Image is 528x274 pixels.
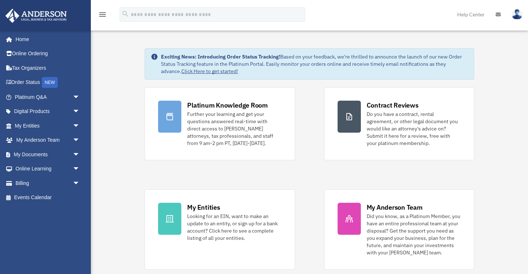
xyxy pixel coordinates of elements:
span: arrow_drop_down [73,176,87,191]
a: Tax Organizers [5,61,91,75]
div: Platinum Knowledge Room [187,101,268,110]
div: Looking for an EIN, want to make an update to an entity, or sign up for a bank account? Click her... [187,213,281,242]
a: Home [5,32,87,47]
span: arrow_drop_down [73,90,87,105]
strong: Exciting News: Introducing Order Status Tracking! [161,53,280,60]
div: Do you have a contract, rental agreement, or other legal document you would like an attorney's ad... [367,110,461,147]
a: My Anderson Teamarrow_drop_down [5,133,91,148]
span: arrow_drop_down [73,104,87,119]
i: search [121,10,129,18]
a: Online Learningarrow_drop_down [5,162,91,176]
a: Click Here to get started! [181,68,238,74]
a: Digital Productsarrow_drop_down [5,104,91,119]
span: arrow_drop_down [73,162,87,177]
div: Further your learning and get your questions answered real-time with direct access to [PERSON_NAM... [187,110,281,147]
a: Platinum Q&Aarrow_drop_down [5,90,91,104]
div: Did you know, as a Platinum Member, you have an entire professional team at your disposal? Get th... [367,213,461,256]
img: User Pic [512,9,523,20]
a: My Anderson Team Did you know, as a Platinum Member, you have an entire professional team at your... [324,189,474,270]
a: Platinum Knowledge Room Further your learning and get your questions answered real-time with dire... [145,87,295,160]
div: NEW [42,77,58,88]
div: Contract Reviews [367,101,419,110]
div: My Anderson Team [367,203,423,212]
a: My Entitiesarrow_drop_down [5,118,91,133]
a: My Entities Looking for an EIN, want to make an update to an entity, or sign up for a bank accoun... [145,189,295,270]
span: arrow_drop_down [73,147,87,162]
a: Order StatusNEW [5,75,91,90]
a: Events Calendar [5,190,91,205]
span: arrow_drop_down [73,118,87,133]
i: menu [98,10,107,19]
img: Anderson Advisors Platinum Portal [3,9,69,23]
span: arrow_drop_down [73,133,87,148]
div: Based on your feedback, we're thrilled to announce the launch of our new Order Status Tracking fe... [161,53,468,75]
a: Contract Reviews Do you have a contract, rental agreement, or other legal document you would like... [324,87,474,160]
a: Billingarrow_drop_down [5,176,91,190]
div: My Entities [187,203,220,212]
a: My Documentsarrow_drop_down [5,147,91,162]
a: Online Ordering [5,47,91,61]
a: menu [98,13,107,19]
